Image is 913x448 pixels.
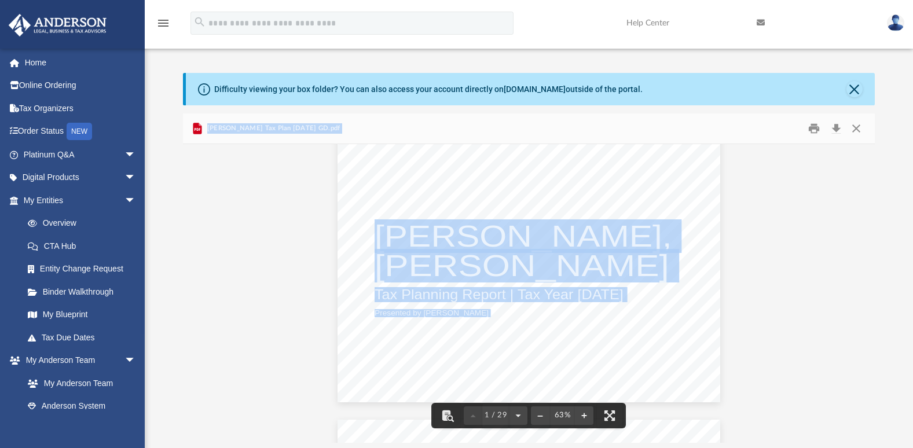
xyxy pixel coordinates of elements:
button: Zoom out [531,403,549,428]
button: 1 / 29 [483,403,509,428]
span: [PERSON_NAME], [375,222,672,251]
span: [PERSON_NAME] [375,251,669,281]
i: menu [156,16,170,30]
span: arrow_drop_down [124,143,148,167]
a: Tax Organizers [8,97,153,120]
span: [PERSON_NAME] Tax Plan [DATE] GD.pdf [204,123,340,134]
a: CTA Hub [16,234,153,258]
a: Tax Due Dates [16,326,153,349]
a: Platinum Q&Aarrow_drop_down [8,143,153,166]
div: Difficulty viewing your box folder? You can also access your account directly on outside of the p... [214,83,643,96]
a: My Blueprint [16,303,148,326]
button: Print [802,119,826,137]
a: Home [8,51,153,74]
a: menu [156,22,170,30]
a: [DOMAIN_NAME] [504,85,566,94]
button: Next page [509,403,527,428]
span: Tax Planning Report | Tax Year [DATE] [375,288,624,302]
a: Anderson System [16,395,148,418]
button: Close [846,81,863,97]
img: Anderson Advisors Platinum Portal [5,14,110,36]
a: Digital Productsarrow_drop_down [8,166,153,189]
span: Presented by [PERSON_NAME] [375,310,489,317]
a: Overview [16,212,153,235]
div: Page 1 [338,98,720,411]
img: User Pic [887,14,904,31]
div: Current zoom level [549,412,575,419]
div: Document Viewer [183,144,874,443]
span: arrow_drop_down [124,189,148,212]
button: Close [846,119,867,137]
span: arrow_drop_down [124,349,148,373]
span: arrow_drop_down [124,166,148,190]
a: Order StatusNEW [8,120,153,144]
button: Toggle findbar [435,403,461,428]
a: Online Ordering [8,74,153,97]
a: My Anderson Team [16,372,142,395]
i: search [193,16,206,28]
button: Zoom in [575,403,593,428]
div: File preview [183,144,874,443]
button: Download [826,119,846,137]
div: Preview [183,113,874,443]
span: 1 / 29 [483,412,509,419]
a: Entity Change Request [16,258,153,281]
a: Binder Walkthrough [16,280,153,303]
a: My Anderson Teamarrow_drop_down [8,349,148,372]
a: My Entitiesarrow_drop_down [8,189,153,212]
button: Enter fullscreen [597,403,622,428]
div: NEW [67,123,92,140]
